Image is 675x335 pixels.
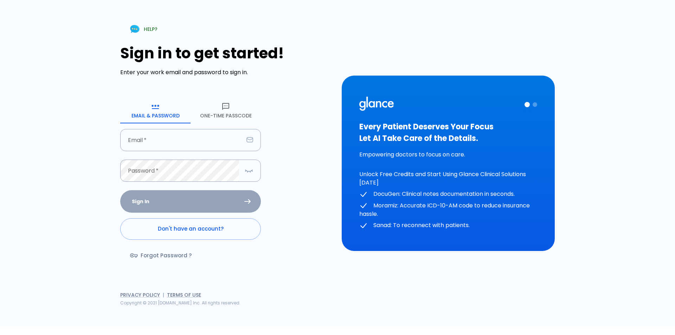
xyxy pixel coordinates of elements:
[191,98,261,123] button: One-Time Passcode
[120,20,166,38] a: HELP?
[359,170,537,187] p: Unlock Free Credits and Start Using Glance Clinical Solutions [DATE]
[120,218,261,239] a: Don't have an account?
[120,98,191,123] button: Email & Password
[120,45,333,62] h1: Sign in to get started!
[120,245,203,266] a: Forgot Password ?
[359,201,537,219] p: Moramiz: Accurate ICD-10-AM code to reduce insurance hassle.
[129,23,141,35] img: Chat Support
[359,190,537,199] p: DocuGen: Clinical notes documentation in seconds.
[120,68,333,77] p: Enter your work email and password to sign in.
[359,221,537,230] p: Sanad: To reconnect with patients.
[359,150,537,159] p: Empowering doctors to focus on care.
[120,129,244,151] input: dr.ahmed@clinic.com
[167,291,201,298] a: Terms of Use
[359,121,537,144] h3: Every Patient Deserves Your Focus Let AI Take Care of the Details.
[163,291,164,298] span: |
[120,291,160,298] a: Privacy Policy
[120,300,240,306] span: Copyright © 2021 [DOMAIN_NAME] Inc. All rights reserved.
